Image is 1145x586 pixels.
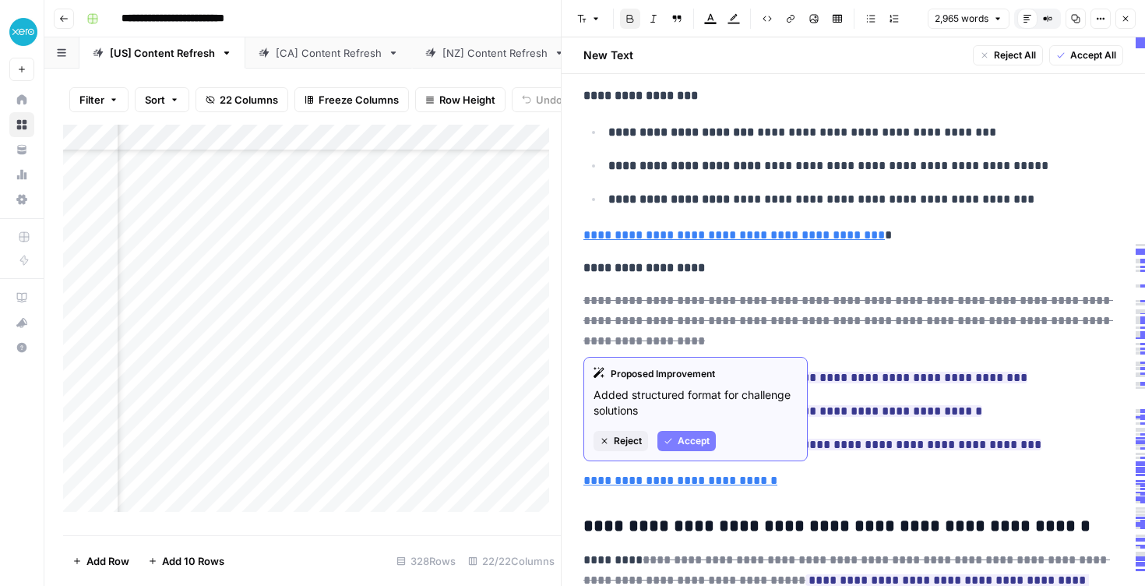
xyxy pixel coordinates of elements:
[412,37,578,69] a: [NZ] Content Refresh
[145,92,165,108] span: Sort
[390,549,462,574] div: 328 Rows
[110,45,215,61] div: [US] Content Refresh
[9,87,34,112] a: Home
[442,45,548,61] div: [NZ] Content Refresh
[79,92,104,108] span: Filter
[935,12,988,26] span: 2,965 words
[319,92,399,108] span: Freeze Columns
[1070,48,1116,62] span: Accept All
[928,9,1009,29] button: 2,965 words
[415,87,506,112] button: Row Height
[9,12,34,51] button: Workspace: XeroOps
[69,87,129,112] button: Filter
[594,431,648,451] button: Reject
[1049,45,1123,65] button: Accept All
[220,92,278,108] span: 22 Columns
[512,87,572,112] button: Undo
[439,92,495,108] span: Row Height
[9,285,34,310] a: AirOps Academy
[79,37,245,69] a: [US] Content Refresh
[9,162,34,187] a: Usage
[135,87,189,112] button: Sort
[9,112,34,137] a: Browse
[10,311,33,334] div: What's new?
[276,45,382,61] div: [CA] Content Refresh
[973,45,1043,65] button: Reject All
[594,387,798,418] p: Added structured format for challenge solutions
[139,549,234,574] button: Add 10 Rows
[9,335,34,360] button: Help + Support
[9,310,34,335] button: What's new?
[594,367,798,381] div: Proposed Improvement
[162,553,224,569] span: Add 10 Rows
[678,434,710,448] span: Accept
[86,553,129,569] span: Add Row
[536,92,562,108] span: Undo
[63,549,139,574] button: Add Row
[9,187,34,212] a: Settings
[462,549,561,574] div: 22/22 Columns
[9,137,34,162] a: Your Data
[994,48,1036,62] span: Reject All
[9,18,37,46] img: XeroOps Logo
[614,434,642,448] span: Reject
[245,37,412,69] a: [CA] Content Refresh
[294,87,409,112] button: Freeze Columns
[657,431,716,451] button: Accept
[196,87,288,112] button: 22 Columns
[583,48,633,63] h2: New Text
